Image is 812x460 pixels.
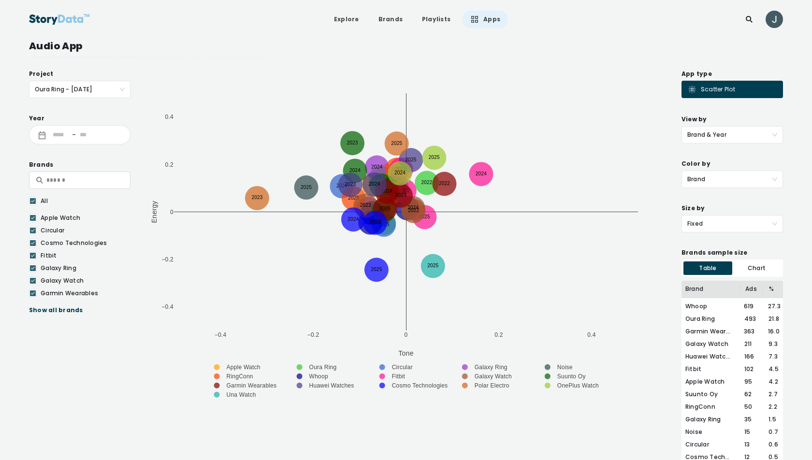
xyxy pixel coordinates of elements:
div: 102 [739,365,763,374]
div: 4.5 [763,365,779,374]
div: 7.3 [763,352,779,361]
div: Ads [739,285,763,293]
div: Whoop [685,302,738,311]
div: Suunto Oy [685,390,739,399]
span: Fixed [687,216,777,232]
div: Show all brands [29,305,130,315]
div: Size by [681,203,783,213]
div: 21.8 [763,315,779,323]
div: - [68,131,80,138]
div: 2.2 [763,402,779,411]
a: Brands [371,11,410,28]
div: Audio App [29,39,783,53]
div: Galaxy Ring [685,415,739,424]
div: 166 [739,352,763,361]
a: Explore [326,11,367,28]
div: Project [29,69,130,79]
div: All [41,197,125,205]
div: 0.6 [763,440,779,449]
div: Galaxy Watch [41,276,125,285]
a: Playlists [414,11,458,28]
div: 493 [739,315,763,323]
div: Galaxy Watch [685,340,739,348]
div: 27.3 [762,302,779,311]
div: Noise [685,428,739,436]
div: 363 [738,327,762,336]
div: RingConn [685,402,739,411]
div: Fitbit [41,251,125,260]
div: Brands sample size [681,248,783,258]
div: 9.3 [763,340,779,348]
div: Galaxy Ring [41,264,125,273]
div: Cosmo Technologies [41,239,125,247]
div: Brands [29,160,130,170]
div: Color by [681,159,783,169]
div: % [763,285,779,293]
div: 2.7 [763,390,779,399]
div: Brand [685,285,739,293]
div: Year [29,114,130,123]
span: Brand & Year [687,127,777,143]
span: Oura Ring - Sept 2025 [35,81,125,98]
div: 15 [739,428,763,436]
div: 35 [739,415,763,424]
div: 62 [739,390,763,399]
div: Huawei Watches [685,352,739,361]
div: Apple Watch [41,214,125,222]
div: 211 [739,340,763,348]
img: StoryData Logo [29,11,90,28]
div: Garmin Wearables [685,327,738,336]
div: Circular [685,440,739,449]
div: Oura Ring [685,315,739,323]
div: 50 [739,402,763,411]
div: 619 [738,302,762,311]
div: Garmin Wearables [41,289,125,298]
img: ACg8ocL4n2a6OBrbNl1cRdhqILMM1PVwDnCTNMmuJZ_RnCAKJCOm-A=s96-c [766,11,783,28]
div: Scatter Plot [687,85,735,94]
div: Circular [41,226,125,235]
div: 95 [739,377,763,386]
a: Apps [462,11,508,28]
div: 13 [739,440,763,449]
div: Table [683,261,732,275]
div: 1.5 [763,415,779,424]
span: Brand [687,171,777,187]
div: 4.2 [763,377,779,386]
div: Chart [732,261,781,275]
div: App type [681,69,783,79]
div: View by [681,115,783,124]
div: 0.7 [763,428,779,436]
div: Apple Watch [685,377,739,386]
div: 16.0 [762,327,779,336]
div: Fitbit [685,365,739,374]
